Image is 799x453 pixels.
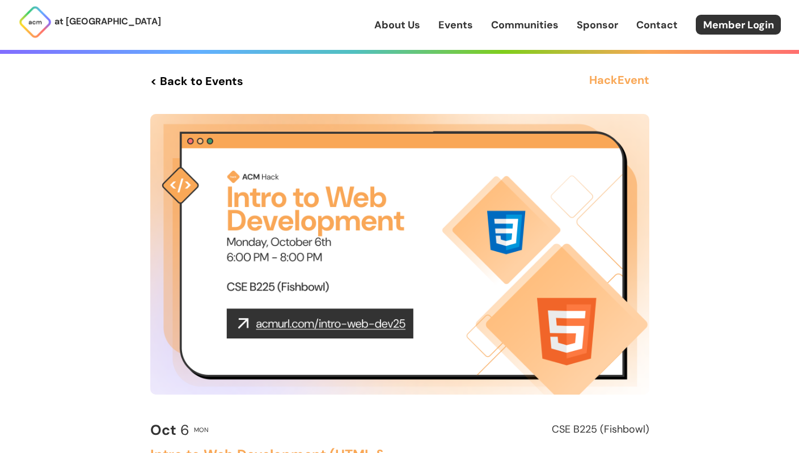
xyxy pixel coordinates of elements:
[405,424,649,435] h2: CSE B225 (Fishbowl)
[150,71,243,91] a: < Back to Events
[54,14,161,29] p: at [GEOGRAPHIC_DATA]
[150,422,189,438] h2: 6
[696,15,781,35] a: Member Login
[18,5,52,39] img: ACM Logo
[577,18,618,32] a: Sponsor
[150,421,176,439] b: Oct
[194,426,209,433] h2: Mon
[589,71,649,91] h3: Hack Event
[374,18,420,32] a: About Us
[18,5,161,39] a: at [GEOGRAPHIC_DATA]
[150,114,649,395] img: Event Cover Photo
[491,18,559,32] a: Communities
[438,18,473,32] a: Events
[636,18,678,32] a: Contact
